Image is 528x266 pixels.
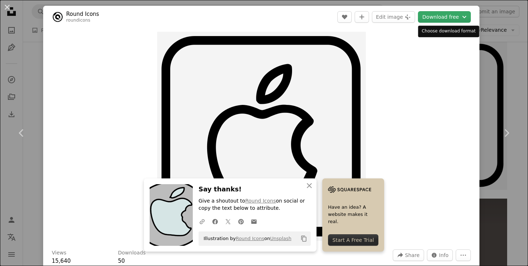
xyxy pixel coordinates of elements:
[235,214,247,229] a: Share on Pinterest
[298,232,310,245] button: Copy to clipboard
[372,11,415,23] button: Edit image
[236,236,264,241] a: Round Icons
[66,10,99,18] a: Round Icons
[118,249,146,257] h3: Downloads
[328,234,378,246] div: Start A Free Trial
[247,214,260,229] a: Share over email
[52,258,71,264] span: 15,640
[485,98,528,168] a: Next
[199,198,311,212] p: Give a shoutout to on social or copy the text below to attribute.
[322,178,384,252] a: Have an idea? A website makes it real.Start A Free Trial
[405,250,419,261] span: Share
[337,11,352,23] button: Like
[393,249,424,261] button: Share this image
[222,214,235,229] a: Share on Twitter
[328,184,371,195] img: file-1705255347840-230a6ab5bca9image
[456,249,471,261] button: More Actions
[200,233,291,244] span: Illustration by on
[355,11,369,23] button: Add to Collection
[418,26,479,37] div: Choose download format
[118,258,125,264] span: 50
[52,11,63,23] img: Go to Round Icons's profile
[66,18,90,23] a: roundicons
[245,198,276,204] a: Round Icons
[427,249,453,261] button: Stats about this image
[439,250,449,261] span: Info
[418,11,471,23] button: Choose download format
[328,204,378,225] span: Have an idea? A website makes it real.
[270,236,291,241] a: Unsplash
[52,249,67,257] h3: Views
[209,214,222,229] a: Share on Facebook
[157,32,366,241] img: An apple logo on a white background
[199,184,311,195] h3: Say thanks!
[157,32,366,241] button: Zoom in on this image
